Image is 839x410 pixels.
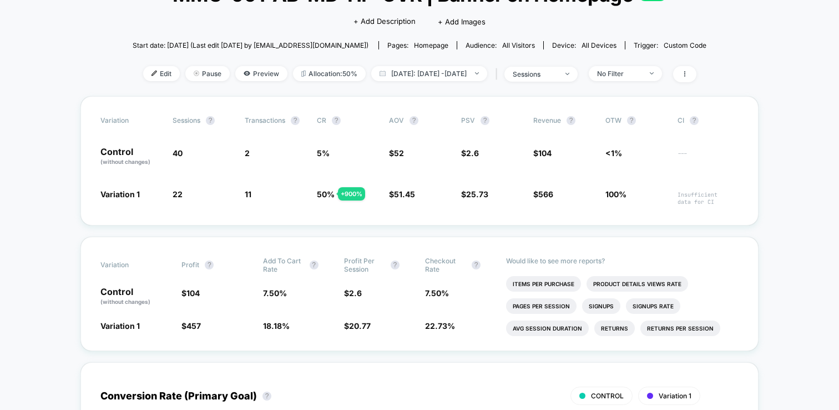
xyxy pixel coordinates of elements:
button: ? [262,392,271,401]
button: ? [391,261,400,269]
button: ? [205,261,214,269]
span: Checkout Rate [425,257,466,273]
span: 52 [394,148,404,158]
button: ? [291,116,300,125]
button: ? [206,116,215,125]
span: OTW [605,116,666,125]
button: ? [567,116,575,125]
span: Variation [100,257,161,273]
div: Audience: [466,41,535,49]
span: Preview [235,66,287,81]
li: Pages Per Session [506,298,577,314]
span: 566 [538,189,553,199]
p: Control [100,147,161,166]
li: Items Per Purchase [506,276,581,292]
li: Signups [582,298,620,314]
span: 22 [173,189,183,199]
span: Device: [543,41,625,49]
span: Allocation: 50% [293,66,366,81]
span: 18.18 % [263,321,290,331]
span: CONTROL [591,392,624,400]
span: Insufficient data for CI [678,191,739,206]
span: (without changes) [100,158,150,165]
span: $ [181,288,200,298]
span: + Add Images [438,17,486,26]
span: + Add Description [353,16,416,27]
span: Variation 1 [100,321,140,331]
img: edit [151,71,157,76]
li: Returns [594,321,635,336]
span: --- [678,150,739,166]
span: $ [389,148,404,158]
span: homepage [414,41,448,49]
span: all devices [582,41,616,49]
p: Would like to see more reports? [506,257,739,265]
span: 457 [186,321,201,331]
span: Variation 1 [659,392,691,400]
div: Trigger: [634,41,706,49]
button: ? [472,261,481,269]
span: 20.77 [349,321,371,331]
li: Returns Per Session [640,321,720,336]
button: ? [332,116,341,125]
span: 2.6 [466,148,479,158]
div: + 900 % [338,187,365,201]
img: rebalance [301,71,306,77]
p: Control [100,287,170,306]
div: No Filter [597,69,641,78]
span: [DATE]: [DATE] - [DATE] [371,66,487,81]
span: 2 [245,148,250,158]
span: Sessions [173,116,200,124]
li: Avg Session Duration [506,321,589,336]
span: $ [461,148,479,158]
span: 104 [538,148,552,158]
span: $ [533,189,553,199]
span: Revenue [533,116,561,124]
span: Variation 1 [100,189,140,199]
button: ? [627,116,636,125]
span: 104 [186,288,200,298]
span: CI [678,116,739,125]
span: 50 % [317,189,335,199]
span: All Visitors [502,41,535,49]
span: (without changes) [100,298,150,305]
span: $ [461,189,488,199]
span: Variation [100,116,161,125]
button: ? [690,116,699,125]
div: Pages: [387,41,448,49]
span: 22.73 % [425,321,455,331]
span: Custom Code [664,41,706,49]
span: Edit [143,66,180,81]
span: | [493,66,504,82]
span: 25.73 [466,189,488,199]
span: AOV [389,116,404,124]
button: ? [410,116,418,125]
span: 7.50 % [263,288,287,298]
span: PSV [461,116,475,124]
span: 40 [173,148,183,158]
span: $ [181,321,201,331]
span: 5 % [317,148,330,158]
span: Start date: [DATE] (Last edit [DATE] by [EMAIL_ADDRESS][DOMAIN_NAME]) [133,41,368,49]
span: Profit [181,261,199,269]
span: CR [317,116,326,124]
span: 7.50 % [425,288,449,298]
span: $ [344,321,371,331]
img: calendar [380,71,386,76]
span: 100% [605,189,626,199]
span: Profit Per Session [344,257,385,273]
span: 11 [245,189,251,199]
span: <1% [605,148,622,158]
img: end [475,72,479,74]
button: ? [310,261,319,269]
img: end [194,71,199,76]
li: Signups Rate [626,298,680,314]
div: sessions [513,70,557,78]
img: end [650,72,654,74]
span: $ [533,148,552,158]
span: $ [344,288,362,298]
span: Pause [185,66,230,81]
button: ? [481,116,489,125]
span: 2.6 [349,288,362,298]
li: Product Details Views Rate [587,276,688,292]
